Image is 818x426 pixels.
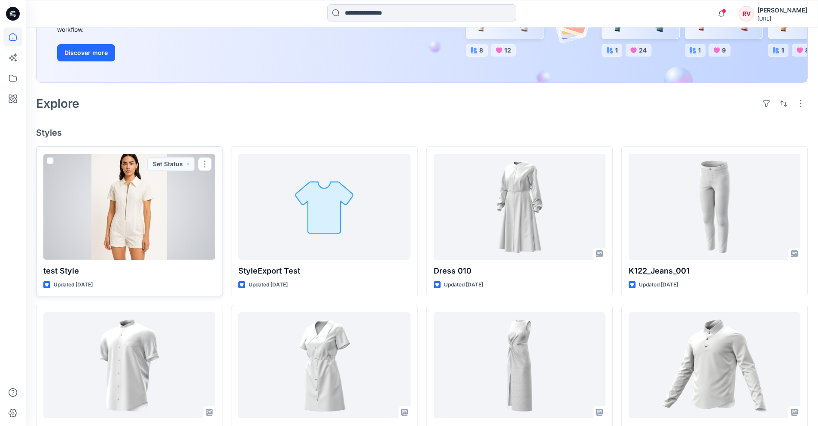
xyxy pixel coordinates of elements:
[434,154,605,260] a: Dress 010
[238,265,410,277] p: StyleExport Test
[36,128,808,138] h4: Styles
[444,280,483,289] p: Updated [DATE]
[57,44,115,61] button: Discover more
[434,312,605,418] a: Dress 004
[43,265,215,277] p: test Style
[57,44,250,61] a: Discover more
[639,280,678,289] p: Updated [DATE]
[434,265,605,277] p: Dress 010
[238,312,410,418] a: Dress 008
[238,154,410,260] a: StyleExport Test
[757,5,807,15] div: [PERSON_NAME]
[54,280,93,289] p: Updated [DATE]
[629,265,800,277] p: K122_Jeans_001
[629,312,800,418] a: T-Shirt_Placket_Men
[757,15,807,22] div: [URL]
[36,97,79,110] h2: Explore
[43,312,215,418] a: Tailored-Shirt_Men
[249,280,288,289] p: Updated [DATE]
[739,6,754,21] div: RV
[629,154,800,260] a: K122_Jeans_001
[43,154,215,260] a: test Style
